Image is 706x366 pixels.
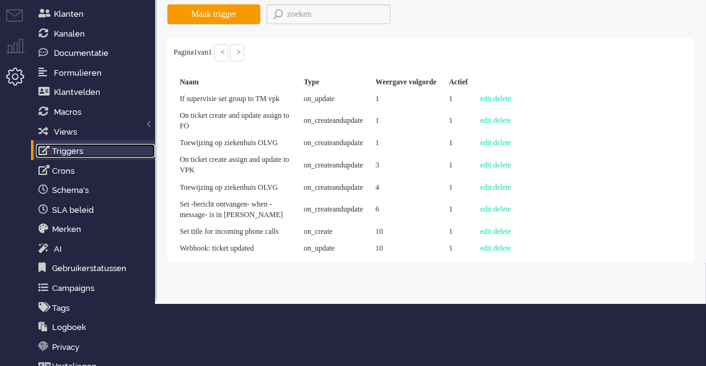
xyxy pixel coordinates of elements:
a: delete [493,183,511,192]
b: Weergave volgorde [376,78,436,86]
b: Type [304,78,319,86]
a: edit [480,183,492,192]
a: Kanalen [36,27,155,40]
td: On ticket create and update assign to FO [174,107,298,135]
span: 1 [208,48,212,56]
a: delete [493,244,511,252]
button: Maak trigger [167,4,260,24]
li: Tickets menu [6,9,34,37]
td: on_createandupdate [298,135,369,151]
div: Pagina van [174,44,687,73]
a: Crons [36,164,155,177]
td: Toewijzing op ziekenhuis OLVG [174,179,298,196]
input: < [214,44,228,61]
a: Privacy [36,340,155,354]
span: Klanten [54,9,84,19]
a: edit [480,161,492,169]
td: on_update [298,91,369,107]
td: 1 [443,223,474,240]
span: Kanalen [54,29,85,38]
a: Tags [36,301,155,315]
li: Admin menu [6,68,34,96]
a: delete [493,205,511,213]
input: zoeken [267,4,391,24]
a: Logboek [36,320,155,334]
td: on_createandupdate [298,107,369,135]
span: Klantvelden [54,87,100,97]
a: delete [493,116,511,125]
td: on_createandupdate [298,196,369,223]
a: Macros [36,105,155,118]
b: Naam [180,78,199,86]
li: Supervisor menu [6,38,34,66]
a: Documentatie [36,46,155,60]
td: 10 [369,240,443,257]
span: Formulieren [54,68,102,78]
a: edit [480,205,492,213]
a: edit [480,94,492,103]
a: Klanten [36,7,155,20]
a: delete [493,161,511,169]
td: 1 [443,107,474,135]
td: 1 [443,196,474,223]
td: Webhook: ticket updated [174,240,298,257]
a: Gebruikerstatussen [36,261,155,275]
td: on_create [298,223,369,240]
a: Campaigns [36,281,155,295]
td: 1 [443,151,474,179]
td: Set title for incoming phone calls [174,223,298,240]
a: Schema's [36,183,155,197]
a: edit [480,244,492,252]
a: Ai [36,242,155,256]
td: 6 [369,196,443,223]
td: 1 [369,91,443,107]
td: 10 [369,223,443,240]
a: delete [493,94,511,103]
td: on_createandupdate [298,179,369,196]
span: 1 [194,48,198,56]
input: > [230,44,244,61]
a: Formulieren [36,66,155,79]
a: edit [480,116,492,125]
td: On ticket create assign and update to VPK [174,151,298,179]
a: Klantvelden [36,85,155,99]
span: AI [54,244,61,254]
td: 4 [369,179,443,196]
td: 1 [369,135,443,151]
td: 3 [369,151,443,179]
a: Triggers [36,144,155,158]
a: delete [493,227,511,236]
span: Macros [54,107,81,117]
td: 1 [369,107,443,135]
b: Actief [449,78,468,86]
td: on_createandupdate [298,151,369,179]
td: 1 [443,135,474,151]
td: 1 [443,179,474,196]
td: Set -bericht ontvangen- when -message- is in [PERSON_NAME] [174,196,298,223]
a: Merken [36,222,155,236]
a: edit [480,227,492,236]
a: Views [36,125,155,138]
a: edit [480,138,492,147]
td: Toewijzing op ziekenhuis OLVG [174,135,298,151]
a: SLA beleid [36,203,155,216]
span: Views [54,127,77,136]
span: Documentatie [54,48,108,58]
td: 1 [443,91,474,107]
a: delete [493,138,511,147]
td: If supervisie set group to TM vpk [174,91,298,107]
td: on_update [298,240,369,257]
td: 1 [443,240,474,257]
